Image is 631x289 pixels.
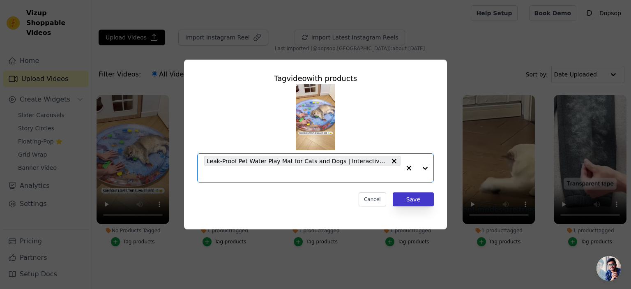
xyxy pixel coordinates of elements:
img: tn-ced1e4732d424211b78460a2a98df8a4.png [296,84,335,150]
div: Tag video with products [197,73,434,84]
button: Save [393,192,434,206]
button: Cancel [359,192,386,206]
span: Leak-Proof Pet Water Play Mat for Cats and Dogs | Interactive Summer Cooling Pad with Floating Fi... [207,156,387,166]
div: Open chat [596,256,621,281]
